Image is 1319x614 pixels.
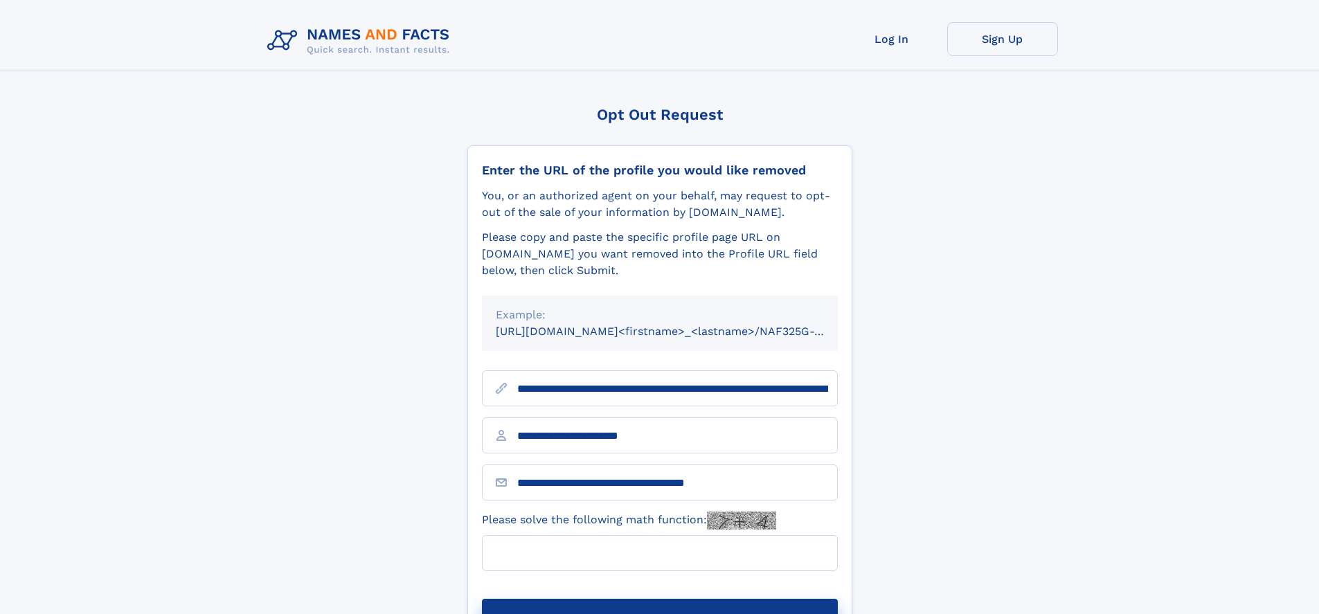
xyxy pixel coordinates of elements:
div: You, or an authorized agent on your behalf, may request to opt-out of the sale of your informatio... [482,188,838,221]
div: Example: [496,307,824,323]
a: Sign Up [947,22,1058,56]
div: Enter the URL of the profile you would like removed [482,163,838,178]
div: Please copy and paste the specific profile page URL on [DOMAIN_NAME] you want removed into the Pr... [482,229,838,279]
div: Opt Out Request [467,106,852,123]
a: Log In [836,22,947,56]
img: Logo Names and Facts [262,22,461,60]
small: [URL][DOMAIN_NAME]<firstname>_<lastname>/NAF325G-xxxxxxxx [496,325,864,338]
label: Please solve the following math function: [482,512,776,530]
